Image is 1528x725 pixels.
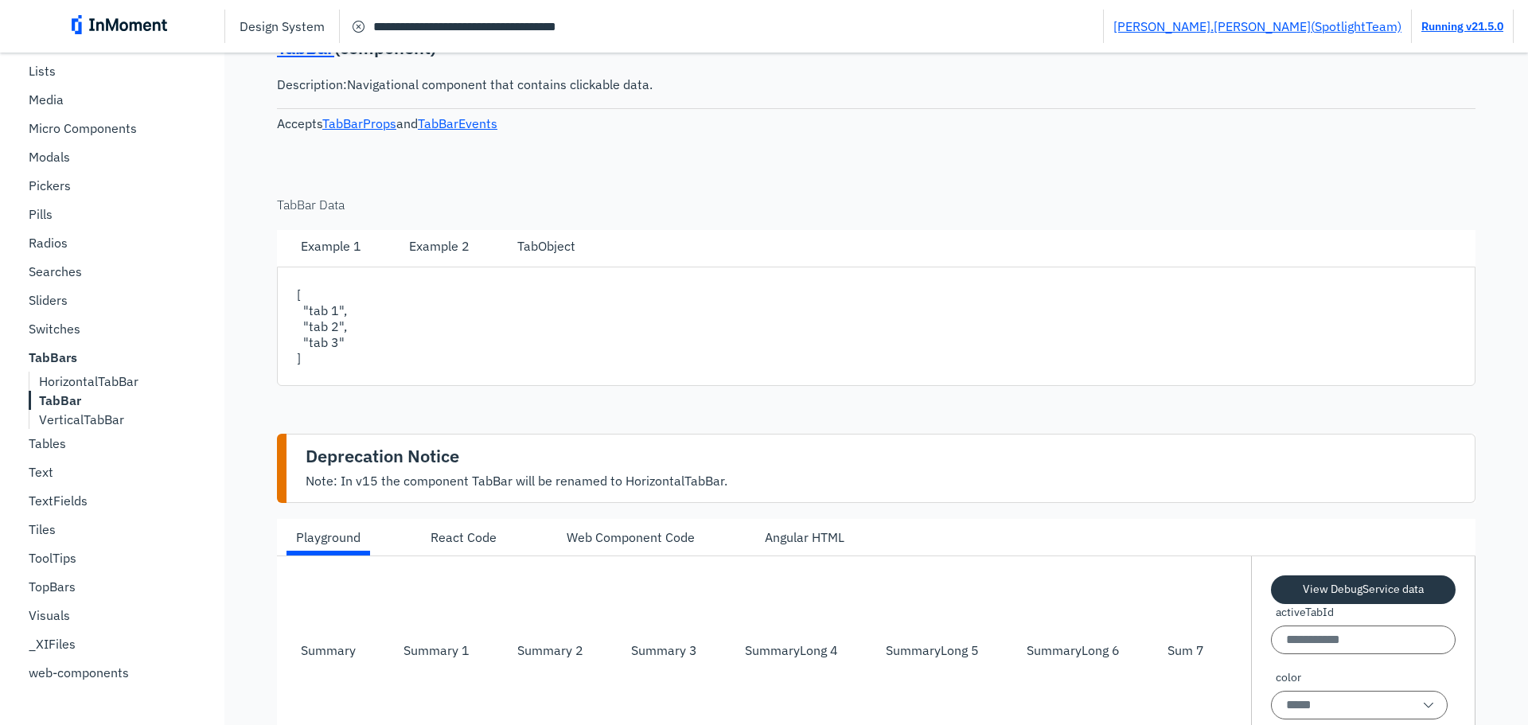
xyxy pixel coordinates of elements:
[493,230,599,267] div: TabObject
[29,435,66,451] p: Tables
[29,607,70,623] p: Visuals
[72,15,167,34] img: inmoment_main_full_color
[29,263,82,279] p: Searches
[29,92,64,107] p: Media
[306,444,1456,469] p: Deprecation Notice
[277,519,380,555] div: Playground
[745,641,838,660] div: SummaryLong 4
[277,636,380,669] div: Summary
[493,636,607,669] div: Summary 2
[29,292,68,308] p: Sliders
[765,528,844,547] div: Angular HTML
[277,519,1475,555] div: horizontal tab bar
[29,235,68,251] p: Radios
[277,76,1475,92] pre: Description: Navigational component that contains clickable data.
[1003,636,1144,669] div: SummaryLong 6
[1113,18,1401,34] a: [PERSON_NAME].[PERSON_NAME](SpotlightTeam)
[306,471,1456,490] p: Note: In v15 the component TabBar will be renamed to HorizontalTabBar.
[886,641,979,660] div: SummaryLong 5
[418,115,497,131] a: TabBarEvents
[39,392,81,408] b: TabBar
[1271,575,1456,604] button: View DebugService data
[29,636,76,652] p: _XIFiles
[631,641,697,660] div: Summary 3
[403,641,470,660] div: Summary 1
[607,636,721,669] div: Summary 3
[1271,669,1448,719] div: color
[29,493,88,509] p: TextFields
[29,550,76,566] p: ToolTips
[29,579,76,594] p: TopBars
[1419,696,1438,715] span: single arrow down icon
[296,528,361,547] div: Playground
[29,206,53,222] p: Pills
[29,120,137,136] p: Micro Components
[29,464,53,480] p: Text
[29,321,80,337] p: Switches
[1276,604,1334,621] span: activeTabId
[29,665,129,680] p: web-components
[297,286,1456,366] pre: [ "tab 1", "tab 2", "tab 3" ]
[277,230,385,267] div: Example 1
[431,528,497,547] div: React Code
[29,349,77,365] b: TabBars
[862,636,1003,669] div: SummaryLong 5
[340,12,1103,41] input: Search
[1271,604,1456,654] div: activeTabId
[1303,583,1424,596] pre: View DebugService data
[29,177,71,193] p: Pickers
[567,528,695,547] div: Web Component Code
[1276,669,1301,686] span: color
[1027,641,1120,660] div: SummaryLong 6
[322,115,396,131] a: TabBarProps
[721,636,862,669] div: SummaryLong 4
[1167,641,1204,660] div: Sum 7
[548,519,714,555] div: Web Component Code
[277,195,1475,214] p: TabBar Data
[517,236,575,255] div: TabObject
[301,641,356,660] div: Summary
[517,641,583,660] div: Summary 2
[385,230,493,267] div: Example 2
[29,521,56,537] p: Tiles
[411,519,516,555] div: React Code
[29,149,70,165] p: Modals
[39,373,138,389] p: HorizontalTabBar
[277,115,1475,131] div: Accepts and
[1421,19,1503,33] a: Running v21.5.0
[380,636,493,669] div: Summary 1
[301,236,361,255] div: Example 1
[349,17,368,36] div: cancel icon
[409,236,470,255] div: Example 2
[1144,636,1228,669] div: Sum 7
[349,17,368,36] span: cancel circle icon
[746,519,863,555] div: Angular HTML
[240,18,325,34] p: Design System
[39,411,124,427] p: VerticalTabBar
